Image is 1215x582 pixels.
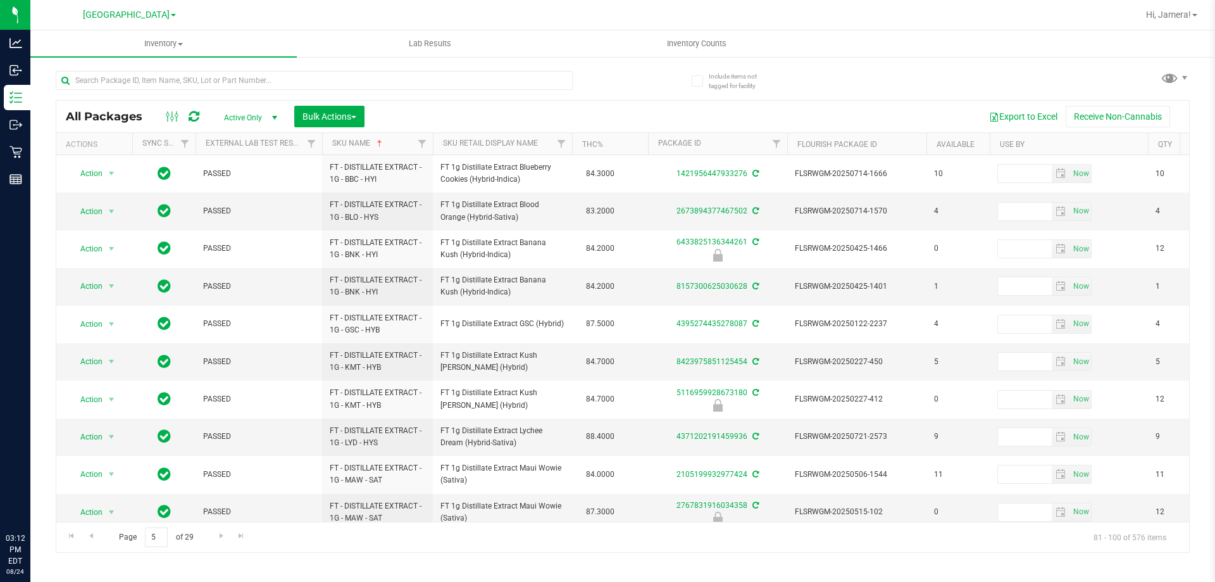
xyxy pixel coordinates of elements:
[1156,431,1204,443] span: 9
[1052,465,1070,483] span: select
[1070,353,1092,371] span: Set Current date
[1070,428,1092,446] span: Set Current date
[676,432,747,441] a: 4371202191459936
[709,72,772,91] span: Include items not tagged for facility
[9,118,22,131] inline-svg: Outbound
[676,282,747,291] a: 8157300625030628
[751,470,759,479] span: Sync from Compliance System
[212,528,230,545] a: Go to the next page
[66,140,127,149] div: Actions
[1156,356,1204,368] span: 5
[69,203,103,220] span: Action
[1146,9,1191,20] span: Hi, Jamera!
[440,500,564,524] span: FT 1g Distillate Extract Maui Wowie (Sativa)
[158,427,171,445] span: In Sync
[203,356,315,368] span: PASSED
[795,431,919,443] span: FLSRWGM-20250721-2573
[797,140,877,149] a: Flourish Package ID
[440,318,564,330] span: FT 1g Distillate Extract GSC (Hybrid)
[580,465,621,484] span: 84.0000
[1070,465,1091,483] span: select
[440,425,564,449] span: FT 1g Distillate Extract Lychee Dream (Hybrid-Sativa)
[440,274,564,298] span: FT 1g Distillate Extract Banana Kush (Hybrid-Indica)
[676,237,747,246] a: 6433825136344261
[440,350,564,374] span: FT 1g Distillate Extract Kush [PERSON_NAME] (Hybrid)
[580,165,621,183] span: 84.3000
[206,139,305,148] a: External Lab Test Result
[104,428,120,446] span: select
[934,168,982,180] span: 10
[934,281,982,293] span: 1
[1156,318,1204,330] span: 4
[1070,240,1091,258] span: select
[676,206,747,215] a: 2673894377467502
[937,140,975,149] a: Available
[158,503,171,521] span: In Sync
[1070,315,1092,333] span: Set Current date
[302,111,356,122] span: Bulk Actions
[69,277,103,295] span: Action
[646,399,789,412] div: Newly Received
[676,388,747,397] a: 5116959928673180
[175,133,196,155] a: Filter
[142,139,191,148] a: Sync Status
[1052,353,1070,370] span: select
[203,393,315,405] span: PASSED
[203,243,315,255] span: PASSED
[330,312,425,336] span: FT - DISTILLATE EXTRACT - 1G - GSC - HYB
[145,528,168,547] input: 5
[751,237,759,246] span: Sync from Compliance System
[766,133,787,155] a: Filter
[69,240,103,258] span: Action
[330,199,425,223] span: FT - DISTILLATE EXTRACT - 1G - BLO - HYS
[104,391,120,408] span: select
[676,357,747,366] a: 8423975851125454
[795,393,919,405] span: FLSRWGM-20250227-412
[69,503,103,521] span: Action
[1156,168,1204,180] span: 10
[69,428,103,446] span: Action
[1070,203,1091,220] span: select
[751,319,759,328] span: Sync from Compliance System
[301,133,322,155] a: Filter
[563,30,830,57] a: Inventory Counts
[6,567,25,576] p: 08/24
[580,427,621,446] span: 88.4000
[9,37,22,49] inline-svg: Analytics
[658,139,701,148] a: Package ID
[30,38,297,49] span: Inventory
[580,202,621,220] span: 83.2000
[158,315,171,332] span: In Sync
[1052,203,1070,220] span: select
[30,30,297,57] a: Inventory
[69,315,103,333] span: Action
[82,528,100,545] a: Go to the previous page
[69,391,103,408] span: Action
[440,462,564,486] span: FT 1g Distillate Extract Maui Wowie (Sativa)
[330,462,425,486] span: FT - DISTILLATE EXTRACT - 1G - MAW - SAT
[934,469,982,481] span: 11
[1070,503,1092,521] span: Set Current date
[104,353,120,370] span: select
[934,506,982,518] span: 0
[1156,205,1204,217] span: 4
[1052,428,1070,446] span: select
[676,169,747,178] a: 1421956447933276
[56,71,573,90] input: Search Package ID, Item Name, SKU, Lot or Part Number...
[1070,202,1092,220] span: Set Current date
[443,139,538,148] a: Sku Retail Display Name
[104,165,120,182] span: select
[203,318,315,330] span: PASSED
[751,357,759,366] span: Sync from Compliance System
[582,140,603,149] a: THC%
[1156,393,1204,405] span: 12
[795,205,919,217] span: FLSRWGM-20250714-1570
[676,470,747,479] a: 2105199932977424
[1070,277,1091,295] span: select
[1083,528,1176,547] span: 81 - 100 of 576 items
[62,528,80,545] a: Go to the first page
[332,139,385,148] a: SKU Name
[676,501,747,510] a: 2767831916034358
[934,243,982,255] span: 0
[751,169,759,178] span: Sync from Compliance System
